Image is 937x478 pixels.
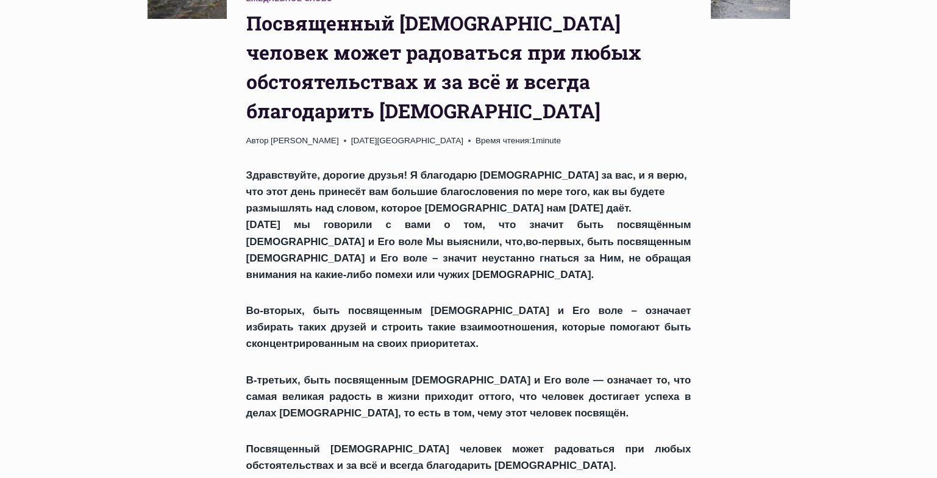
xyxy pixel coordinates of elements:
[246,9,691,126] h1: Посвященный [DEMOGRAPHIC_DATA] человек может радоваться при любых обстоятельствах и за всё и всег...
[246,443,691,471] strong: Посвященный [DEMOGRAPHIC_DATA] человек может радоваться при любых обстоятельствах и за всё и всег...
[246,236,691,280] strong: , быть посвященным [DEMOGRAPHIC_DATA] и Его воле – значит неустанно гнаться за Ним, не обращая вн...
[246,305,691,349] strong: , быть посвященным [DEMOGRAPHIC_DATA] и Его воле – означает избирать таких друзей и строить такие...
[351,134,463,148] time: [DATE][GEOGRAPHIC_DATA]
[526,236,581,248] strong: во-первых
[246,134,269,148] span: Автор
[476,134,561,148] span: 1
[536,136,561,145] span: minute
[246,374,298,386] strong: В-третьих
[246,305,302,316] strong: Во-вторых
[246,374,691,419] strong: , быть посвященным [DEMOGRAPHIC_DATA] и Его воле — означает то, что самая великая радость в жизни...
[271,136,339,145] a: [PERSON_NAME]
[476,136,532,145] span: Время чтения:
[246,169,687,214] strong: Здравствуйте, дорогие друзья! Я благодарю [DEMOGRAPHIC_DATA] за вас, и я верю, что этот день прин...
[246,219,691,247] strong: [DATE] мы говорили с вами о том, что значит быть посвящённым [DEMOGRAPHIC_DATA] и Его воле Мы выя...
